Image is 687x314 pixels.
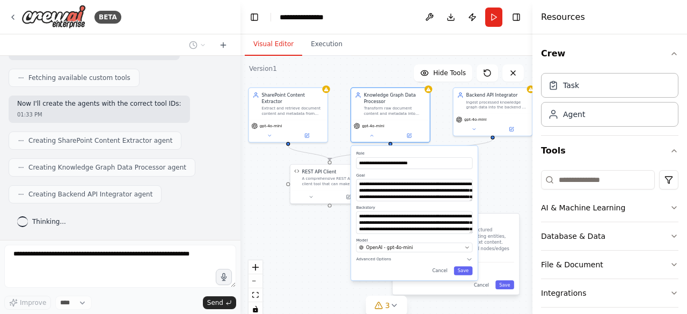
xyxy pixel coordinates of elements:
[249,260,262,274] button: zoom in
[464,117,487,122] span: gpt-4o-mini
[414,69,428,83] button: Delete node
[541,69,678,135] div: Crew
[17,100,181,108] p: Now I'll create the agents with the correct tool IDs:
[350,87,430,143] div: Knowledge Graph Data ProcessorTransform raw document content and metadata into structured knowled...
[356,256,473,262] button: Advanced Options
[385,300,390,311] span: 3
[541,194,678,222] button: AI & Machine Learning
[28,163,186,172] span: Creating Knowledge Graph Data Processor agent
[203,296,236,309] button: Send
[362,123,384,129] span: gpt-4o-mini
[366,244,413,251] span: OpenAI - gpt-4o-mini
[185,39,210,52] button: Switch to previous chat
[466,92,528,98] div: Backend API Integrator
[28,74,130,82] span: Fetching available custom tools
[94,11,121,24] div: BETA
[17,111,181,119] div: 01:33 PM
[32,217,66,226] span: Thinking...
[454,266,473,275] button: Save
[356,257,391,262] span: Advanced Options
[20,298,46,307] span: Improve
[302,33,351,56] button: Execution
[261,106,324,116] div: Extract and retrieve document content and metadata from SharePoint libraries using {sharepoint_si...
[4,296,51,310] button: Improve
[356,173,473,178] label: Goal
[509,10,524,25] button: Hide right sidebar
[290,164,370,204] div: REST API ClientREST API ClientA comprehensive REST API client tool that can make HTTP requests (G...
[391,132,427,139] button: Open in side panel
[493,126,529,133] button: Open in side panel
[28,190,152,199] span: Creating Backend API Integrator agent
[261,92,324,105] div: SharePoint Content Extractor
[294,169,299,174] img: REST API Client
[21,5,86,29] img: Logo
[541,11,585,24] h4: Resources
[541,136,678,166] button: Tools
[247,10,262,25] button: Hide left sidebar
[260,123,282,129] span: gpt-4o-mini
[28,136,172,145] span: Creating SharePoint Content Extractor agent
[249,274,262,288] button: zoom out
[470,280,493,289] button: Cancel
[248,87,328,143] div: SharePoint Content ExtractorExtract and retrieve document content and metadata from SharePoint li...
[249,64,277,73] div: Version 1
[216,269,232,285] button: Click to speak your automation idea
[495,280,514,289] button: Save
[398,227,514,259] p: Transforms document data into structured knowledge graph formats by extracting entities, relation...
[280,12,338,23] nav: breadcrumb
[249,288,262,302] button: fit view
[289,132,325,139] button: Open in side panel
[466,99,528,109] div: Ingest processed knowledge graph data into the backend API at {backend_api_url}, ensuring all dat...
[452,87,532,136] div: Backend API IntegratorIngest processed knowledge graph data into the backend API at {backend_api_...
[541,39,678,69] button: Crew
[356,151,473,156] label: Role
[433,69,466,77] span: Hide Tools
[245,33,302,56] button: Visual Editor
[285,145,333,160] g: Edge from 6a9331ea-c5b6-4a7a-a641-a6944f7f5278 to 554d51f4-d0bb-40d0-8ba2-ff170987c0b0
[356,243,473,252] button: OpenAI - gpt-4o-mini
[541,222,678,250] button: Database & Data
[563,109,585,120] div: Agent
[215,39,232,52] button: Start a new chat
[541,251,678,279] button: File & Document
[414,64,472,82] button: Hide Tools
[330,193,366,201] button: Open in side panel
[364,106,426,116] div: Transform raw document content and metadata into structured knowledge graph format suitable for {...
[398,218,514,225] h3: Knowledge Graph Data Transformer
[302,169,336,175] div: REST API Client
[428,266,451,275] button: Cancel
[541,279,678,307] button: Integrations
[207,298,223,307] span: Send
[302,176,365,186] div: A comprehensive REST API client tool that can make HTTP requests (GET, POST, PUT, DELETE) with au...
[356,205,473,210] label: Backstory
[364,92,426,105] div: Knowledge Graph Data Processor
[563,80,579,91] div: Task
[356,237,473,243] label: Model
